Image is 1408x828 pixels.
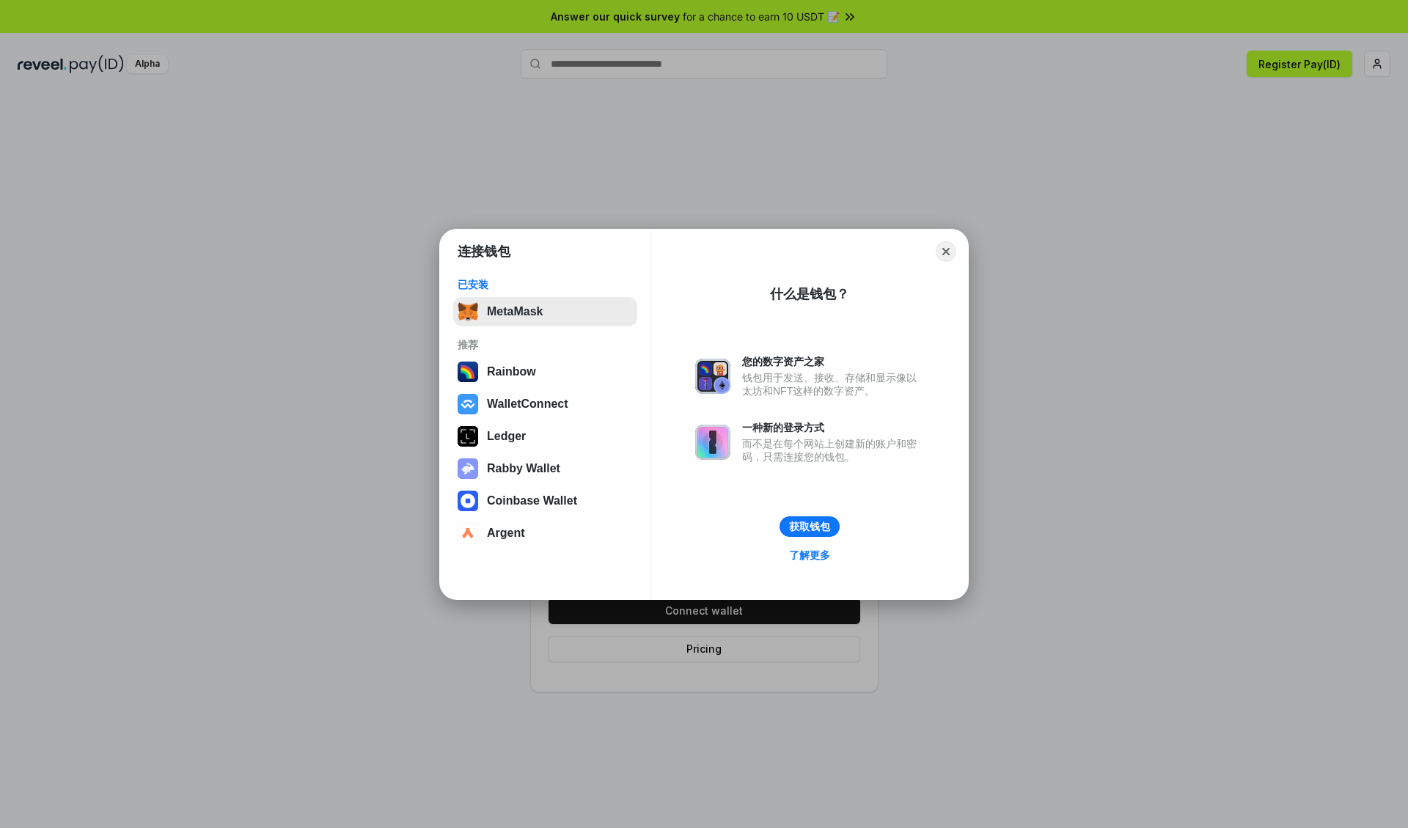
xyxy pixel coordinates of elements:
[458,523,478,543] img: svg+xml,%3Csvg%20width%3D%2228%22%20height%3D%2228%22%20viewBox%3D%220%200%2028%2028%22%20fill%3D...
[742,421,924,434] div: 一种新的登录方式
[487,527,525,540] div: Argent
[453,389,637,419] button: WalletConnect
[458,362,478,382] img: svg+xml,%3Csvg%20width%3D%22120%22%20height%3D%22120%22%20viewBox%3D%220%200%20120%20120%22%20fil...
[458,278,633,291] div: 已安装
[487,365,536,378] div: Rainbow
[742,437,924,464] div: 而不是在每个网站上创建新的账户和密码，只需连接您的钱包。
[936,241,956,262] button: Close
[453,454,637,483] button: Rabby Wallet
[742,355,924,368] div: 您的数字资产之家
[780,516,840,537] button: 获取钱包
[487,397,568,411] div: WalletConnect
[789,549,830,562] div: 了解更多
[458,338,633,351] div: 推荐
[789,520,830,533] div: 获取钱包
[458,491,478,511] img: svg+xml,%3Csvg%20width%3D%2228%22%20height%3D%2228%22%20viewBox%3D%220%200%2028%2028%22%20fill%3D...
[458,426,478,447] img: svg+xml,%3Csvg%20xmlns%3D%22http%3A%2F%2Fwww.w3.org%2F2000%2Fsvg%22%20width%3D%2228%22%20height%3...
[695,359,730,394] img: svg+xml,%3Csvg%20xmlns%3D%22http%3A%2F%2Fwww.w3.org%2F2000%2Fsvg%22%20fill%3D%22none%22%20viewBox...
[453,519,637,548] button: Argent
[770,285,849,303] div: 什么是钱包？
[458,243,510,260] h1: 连接钱包
[453,357,637,386] button: Rainbow
[487,494,577,508] div: Coinbase Wallet
[458,458,478,479] img: svg+xml,%3Csvg%20xmlns%3D%22http%3A%2F%2Fwww.w3.org%2F2000%2Fsvg%22%20fill%3D%22none%22%20viewBox...
[487,430,526,443] div: Ledger
[780,546,839,565] a: 了解更多
[458,394,478,414] img: svg+xml,%3Csvg%20width%3D%2228%22%20height%3D%2228%22%20viewBox%3D%220%200%2028%2028%22%20fill%3D...
[453,297,637,326] button: MetaMask
[695,425,730,460] img: svg+xml,%3Csvg%20xmlns%3D%22http%3A%2F%2Fwww.w3.org%2F2000%2Fsvg%22%20fill%3D%22none%22%20viewBox...
[742,371,924,397] div: 钱包用于发送、接收、存储和显示像以太坊和NFT这样的数字资产。
[487,305,543,318] div: MetaMask
[487,462,560,475] div: Rabby Wallet
[453,486,637,516] button: Coinbase Wallet
[458,301,478,322] img: svg+xml,%3Csvg%20fill%3D%22none%22%20height%3D%2233%22%20viewBox%3D%220%200%2035%2033%22%20width%...
[453,422,637,451] button: Ledger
